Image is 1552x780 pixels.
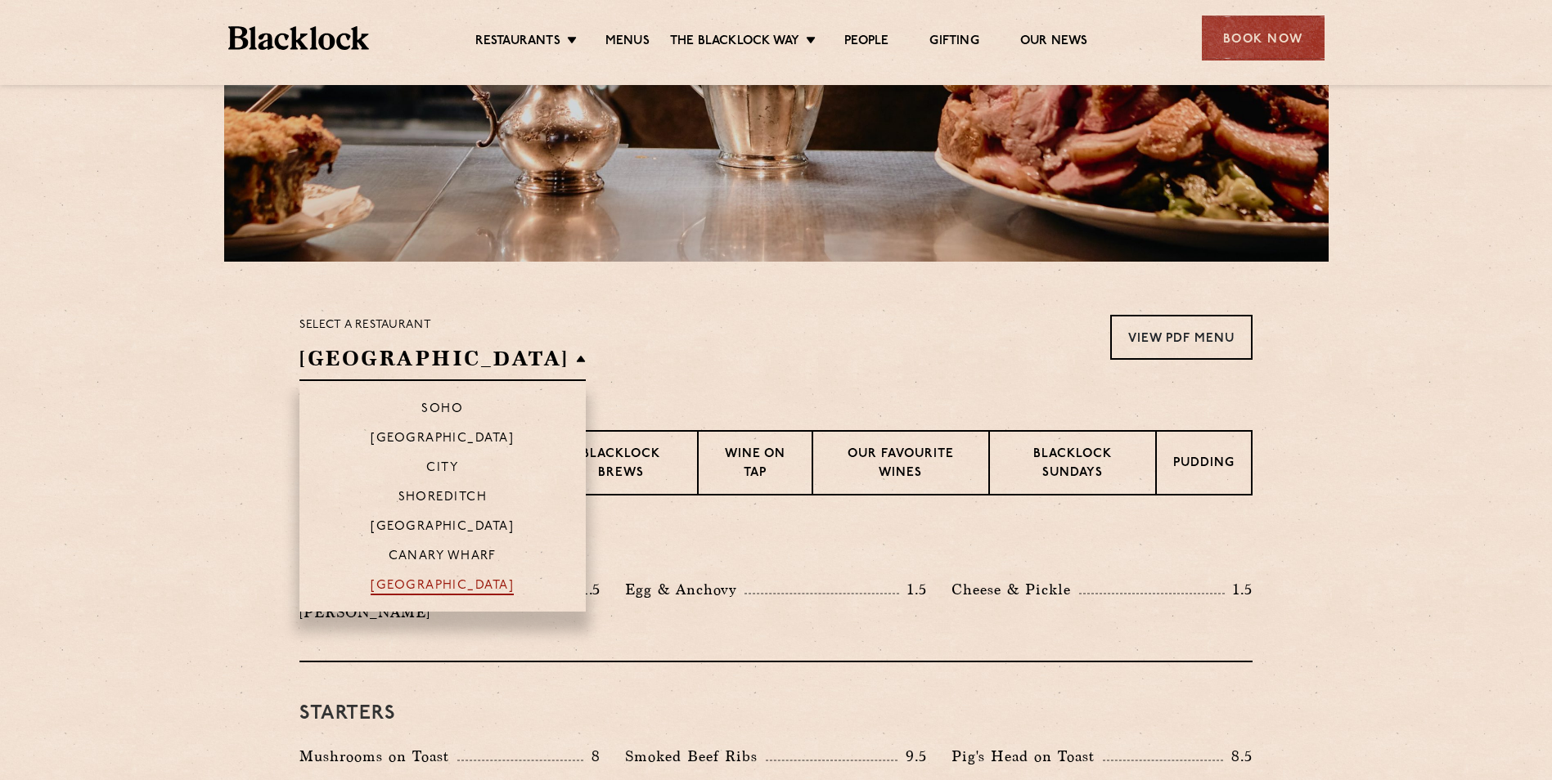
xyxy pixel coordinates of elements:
[299,315,586,336] p: Select a restaurant
[561,446,681,484] p: Blacklock Brews
[389,549,497,566] p: Canary Wharf
[670,34,799,52] a: The Blacklock Way
[1020,34,1088,52] a: Our News
[1223,746,1253,767] p: 8.5
[398,491,488,507] p: Shoreditch
[1006,446,1139,484] p: Blacklock Sundays
[1202,16,1325,61] div: Book Now
[1110,315,1253,360] a: View PDF Menu
[371,432,514,448] p: [GEOGRAPHIC_DATA]
[475,34,560,52] a: Restaurants
[625,745,766,768] p: Smoked Beef Ribs
[371,520,514,536] p: [GEOGRAPHIC_DATA]
[299,703,1253,724] h3: Starters
[605,34,650,52] a: Menus
[299,344,586,381] h2: [GEOGRAPHIC_DATA]
[426,461,458,477] p: City
[715,446,795,484] p: Wine on Tap
[371,579,514,595] p: [GEOGRAPHIC_DATA]
[830,446,971,484] p: Our favourite wines
[299,536,1253,558] h3: Pre Chop Bites
[625,578,745,601] p: Egg & Anchovy
[583,746,601,767] p: 8
[299,745,457,768] p: Mushrooms on Toast
[951,745,1103,768] p: Pig's Head on Toast
[951,578,1079,601] p: Cheese & Pickle
[1173,455,1235,475] p: Pudding
[228,26,370,50] img: BL_Textured_Logo-footer-cropped.svg
[899,579,927,600] p: 1.5
[421,402,463,419] p: Soho
[929,34,978,52] a: Gifting
[897,746,927,767] p: 9.5
[1225,579,1253,600] p: 1.5
[574,579,601,600] p: 1.5
[844,34,888,52] a: People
